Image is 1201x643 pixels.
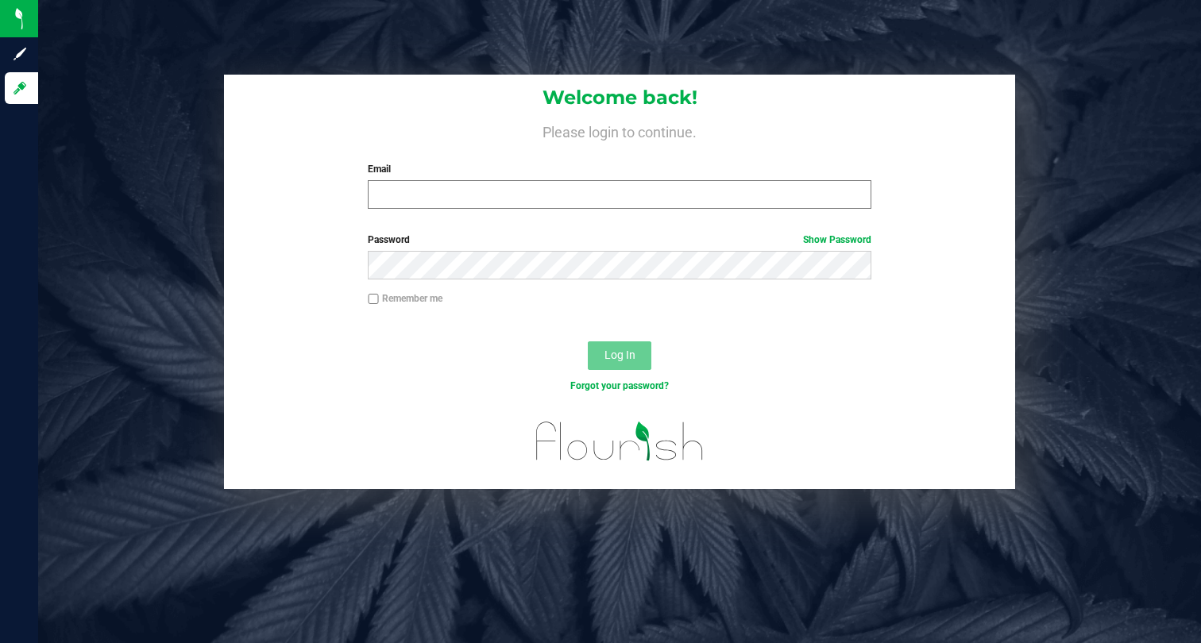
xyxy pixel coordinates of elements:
input: Remember me [368,294,379,305]
inline-svg: Sign up [12,46,28,62]
inline-svg: Log in [12,80,28,96]
h4: Please login to continue. [224,121,1015,140]
a: Show Password [803,234,871,245]
button: Log In [588,341,651,370]
label: Email [368,162,871,176]
span: Log In [604,348,635,361]
h1: Welcome back! [224,87,1015,108]
img: flourish_logo.svg [521,410,719,473]
span: Password [368,234,410,245]
a: Forgot your password? [570,380,669,391]
label: Remember me [368,291,442,306]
